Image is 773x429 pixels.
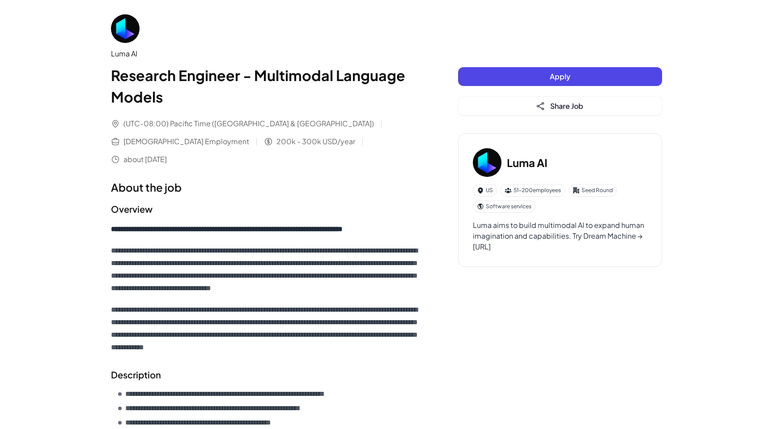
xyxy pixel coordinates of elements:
[123,154,167,165] span: about [DATE]
[473,220,647,252] div: Luma aims to build multimodal AI to expand human imagination and capabilities. Try Dream Machine ...
[111,14,140,43] img: Lu
[507,154,548,171] h3: Luma AI
[473,200,535,213] div: Software services
[501,184,565,197] div: 51-200 employees
[569,184,617,197] div: Seed Round
[276,136,355,147] span: 200k - 300k USD/year
[458,67,662,86] button: Apply
[123,118,374,129] span: (UTC-08:00) Pacific Time ([GEOGRAPHIC_DATA] & [GEOGRAPHIC_DATA])
[473,184,497,197] div: US
[550,101,583,111] span: Share Job
[550,72,570,81] span: Apply
[111,179,422,195] h1: About the job
[111,368,422,382] h2: Description
[111,48,422,59] div: Luma AI
[473,148,501,177] img: Lu
[111,202,422,216] h2: Overview
[123,136,249,147] span: [DEMOGRAPHIC_DATA] Employment
[111,64,422,107] h1: Research Engineer - Multimodal Language Models
[458,97,662,116] button: Share Job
